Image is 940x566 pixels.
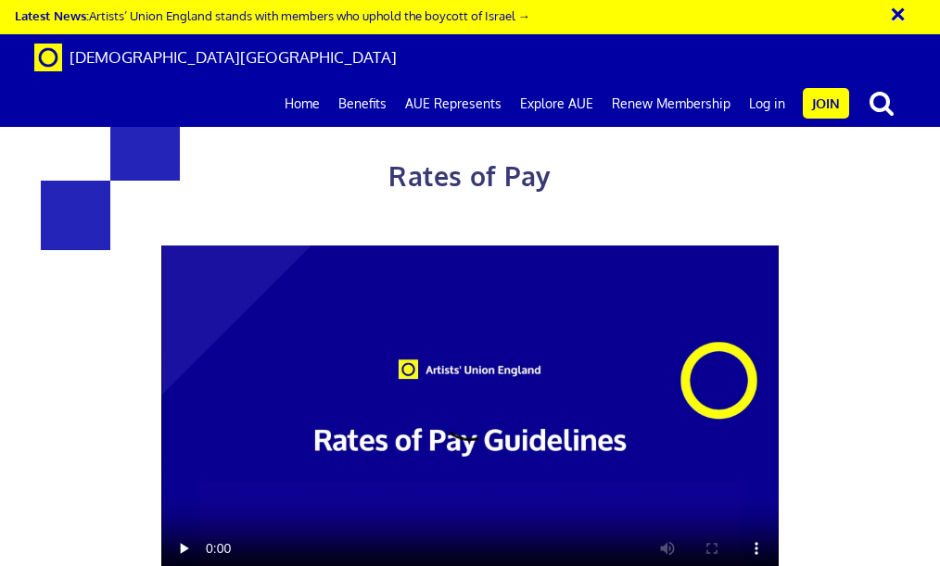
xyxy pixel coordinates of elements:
span: Rates of Pay [388,159,551,193]
a: Home [275,81,329,127]
a: Log in [740,81,794,127]
strong: Latest News: [15,7,89,23]
span: [DEMOGRAPHIC_DATA][GEOGRAPHIC_DATA] [70,47,397,67]
a: Brand [DEMOGRAPHIC_DATA][GEOGRAPHIC_DATA] [20,34,411,81]
a: Latest News:Artists’ Union England stands with members who uphold the boycott of Israel → [15,7,530,23]
a: Benefits [329,81,396,127]
a: AUE Represents [396,81,511,127]
a: Renew Membership [603,81,740,127]
button: search [853,83,910,122]
a: Explore AUE [511,81,603,127]
a: Join [803,88,849,119]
